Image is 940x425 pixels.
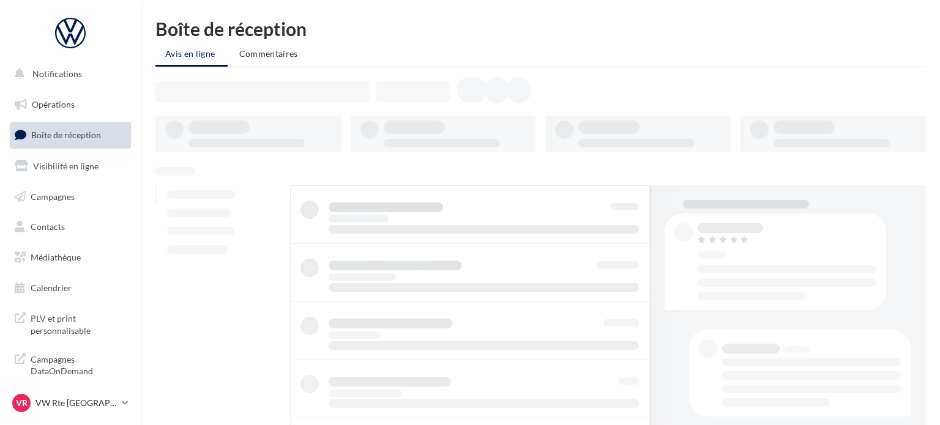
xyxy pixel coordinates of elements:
span: Boîte de réception [31,130,101,140]
a: Calendrier [7,275,133,301]
span: Visibilité en ligne [33,161,99,171]
a: Campagnes DataOnDemand [7,346,133,382]
span: Calendrier [31,283,72,293]
a: Visibilité en ligne [7,153,133,179]
span: Contacts [31,221,65,232]
div: Boîte de réception [155,20,925,38]
a: VR VW Rte [GEOGRAPHIC_DATA] [10,391,131,415]
a: Campagnes [7,184,133,210]
span: PLV et print personnalisable [31,310,126,336]
span: Opérations [32,99,75,109]
a: Médiathèque [7,245,133,270]
a: Boîte de réception [7,122,133,148]
span: VR [16,397,28,409]
a: PLV et print personnalisable [7,305,133,341]
span: Notifications [32,68,82,79]
span: Campagnes [31,191,75,201]
span: Médiathèque [31,252,81,262]
a: Contacts [7,214,133,240]
p: VW Rte [GEOGRAPHIC_DATA] [35,397,117,409]
button: Notifications [7,61,129,87]
span: Campagnes DataOnDemand [31,351,126,377]
a: Opérations [7,92,133,117]
span: Commentaires [239,48,298,59]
